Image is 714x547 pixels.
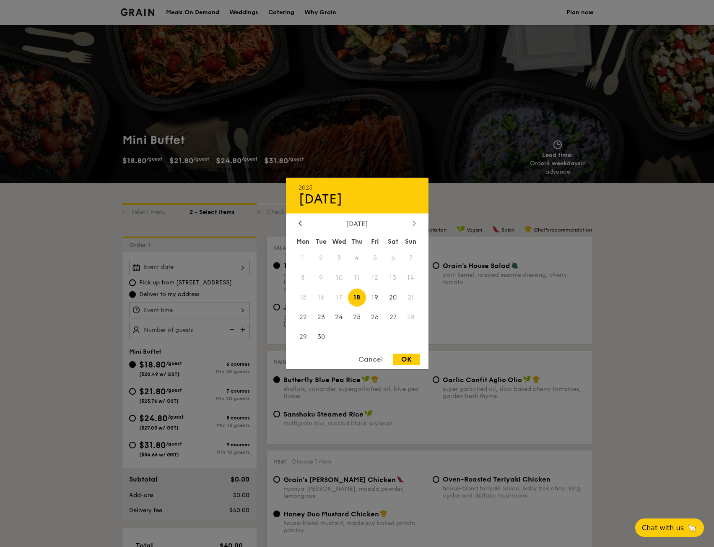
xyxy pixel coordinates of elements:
[299,191,416,207] div: [DATE]
[312,328,330,346] span: 30
[384,289,402,307] span: 20
[348,249,366,267] span: 4
[312,308,330,326] span: 23
[402,269,420,287] span: 14
[393,354,420,365] div: OK
[366,289,384,307] span: 19
[330,269,348,287] span: 10
[402,289,420,307] span: 21
[687,523,697,533] span: 🦙
[402,234,420,249] div: Sun
[384,249,402,267] span: 6
[312,249,330,267] span: 2
[294,328,312,346] span: 29
[330,234,348,249] div: Wed
[348,289,366,307] span: 18
[294,234,312,249] div: Mon
[330,308,348,326] span: 24
[635,518,704,537] button: Chat with us🦙
[299,184,416,191] div: 2025
[366,249,384,267] span: 5
[366,308,384,326] span: 26
[330,249,348,267] span: 3
[299,220,416,228] div: [DATE]
[294,249,312,267] span: 1
[312,234,330,249] div: Tue
[642,524,684,532] span: Chat with us
[348,308,366,326] span: 25
[348,269,366,287] span: 11
[366,234,384,249] div: Fri
[402,308,420,326] span: 28
[384,308,402,326] span: 27
[348,234,366,249] div: Thu
[402,249,420,267] span: 7
[330,289,348,307] span: 17
[350,354,391,365] div: Cancel
[294,269,312,287] span: 8
[384,234,402,249] div: Sat
[312,289,330,307] span: 16
[294,308,312,326] span: 22
[384,269,402,287] span: 13
[312,269,330,287] span: 9
[366,269,384,287] span: 12
[294,289,312,307] span: 15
